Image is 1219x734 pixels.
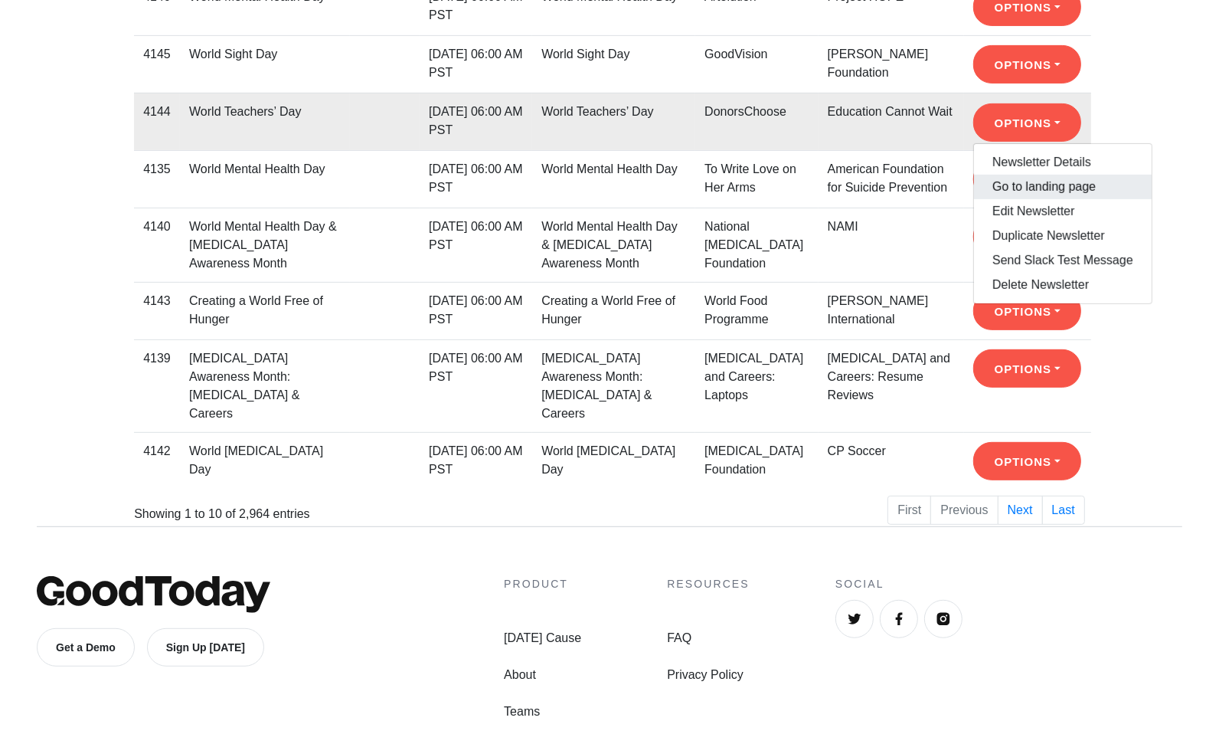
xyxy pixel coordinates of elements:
[180,282,350,339] td: Creating a World Free of Hunger
[37,628,135,667] a: Get a Demo
[667,666,750,684] a: Privacy Policy
[180,208,350,282] td: World Mental Health Day & [MEDICAL_DATA] Awareness Month
[828,162,948,194] a: American Foundation for Suicide Prevention
[180,93,350,150] td: World Teachers’ Day
[704,444,803,476] a: [MEDICAL_DATA] Foundation
[134,93,180,150] td: 4144
[532,432,695,490] td: World [MEDICAL_DATA] Day
[504,703,581,721] a: Teams
[134,35,180,93] td: 4145
[180,150,350,208] td: World Mental Health Day
[532,35,695,93] td: World Sight Day
[880,600,918,638] a: Facebook
[134,208,180,282] td: 4140
[532,93,695,150] td: World Teachers’ Day
[420,35,532,93] td: [DATE] 06:00 AM PST
[667,576,750,592] h4: Resources
[835,600,874,638] a: Twitter
[828,352,950,401] a: [MEDICAL_DATA] and Careers: Resume Reviews
[532,150,695,208] td: World Mental Health Day
[847,611,862,627] img: Twitter
[974,273,1152,297] a: Delete Newsletter
[828,48,929,79] a: [PERSON_NAME] Foundation
[420,93,532,150] td: [DATE] 06:00 AM PST
[532,282,695,339] td: Creating a World Free of Hunger
[504,666,581,684] a: About
[134,282,180,339] td: 4143
[1042,496,1085,525] a: Last
[420,339,532,432] td: [DATE] 06:00 AM PST
[504,576,581,592] h4: Product
[134,150,180,208] td: 4135
[532,208,695,282] td: World Mental Health Day & [MEDICAL_DATA] Awareness Month
[973,143,1152,304] div: Options
[134,339,180,432] td: 4139
[704,105,786,118] a: DonorsChoose
[973,349,1081,388] button: Options
[420,208,532,282] td: [DATE] 06:00 AM PST
[974,150,1152,175] a: Newsletter Details
[420,150,532,208] td: [DATE] 06:00 AM PST
[891,611,907,627] img: Facebook
[973,292,1081,330] button: Options
[973,103,1081,142] button: Options
[974,248,1152,273] a: Send Slack Test Message
[828,105,953,118] a: Education Cannot Wait
[134,494,517,523] div: Showing 1 to 10 of 2,964 entries
[828,294,929,326] a: [PERSON_NAME] International
[974,199,1152,224] a: Edit Newsletter
[828,220,858,233] a: NAMI
[924,600,962,638] a: Instagram
[973,442,1081,480] button: Options
[704,48,767,61] a: GoodVision
[704,220,803,270] a: National [MEDICAL_DATA] Foundation
[147,628,264,667] a: Sign Up [DATE]
[704,162,796,194] a: To Write Love on Her Arms
[420,432,532,490] td: [DATE] 06:00 AM PST
[998,496,1043,525] a: Next
[180,432,350,490] td: World [MEDICAL_DATA] Day
[973,45,1081,84] button: Options
[180,339,350,432] td: [MEDICAL_DATA] Awareness Month: [MEDICAL_DATA] & Careers
[974,224,1152,248] a: Duplicate Newsletter
[704,352,803,401] a: [MEDICAL_DATA] and Careers: Laptops
[37,576,270,613] img: GoodToday
[704,294,769,326] a: World Food Programme
[936,611,951,627] img: Instagram
[134,432,180,490] td: 4142
[974,175,1152,199] a: Go to landing page
[835,576,1182,592] h4: Social
[667,629,750,647] a: FAQ
[504,629,581,647] a: [DATE] Cause
[420,282,532,339] td: [DATE] 06:00 AM PST
[532,339,695,432] td: [MEDICAL_DATA] Awareness Month: [MEDICAL_DATA] & Careers
[180,35,350,93] td: World Sight Day
[828,444,886,457] a: CP Soccer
